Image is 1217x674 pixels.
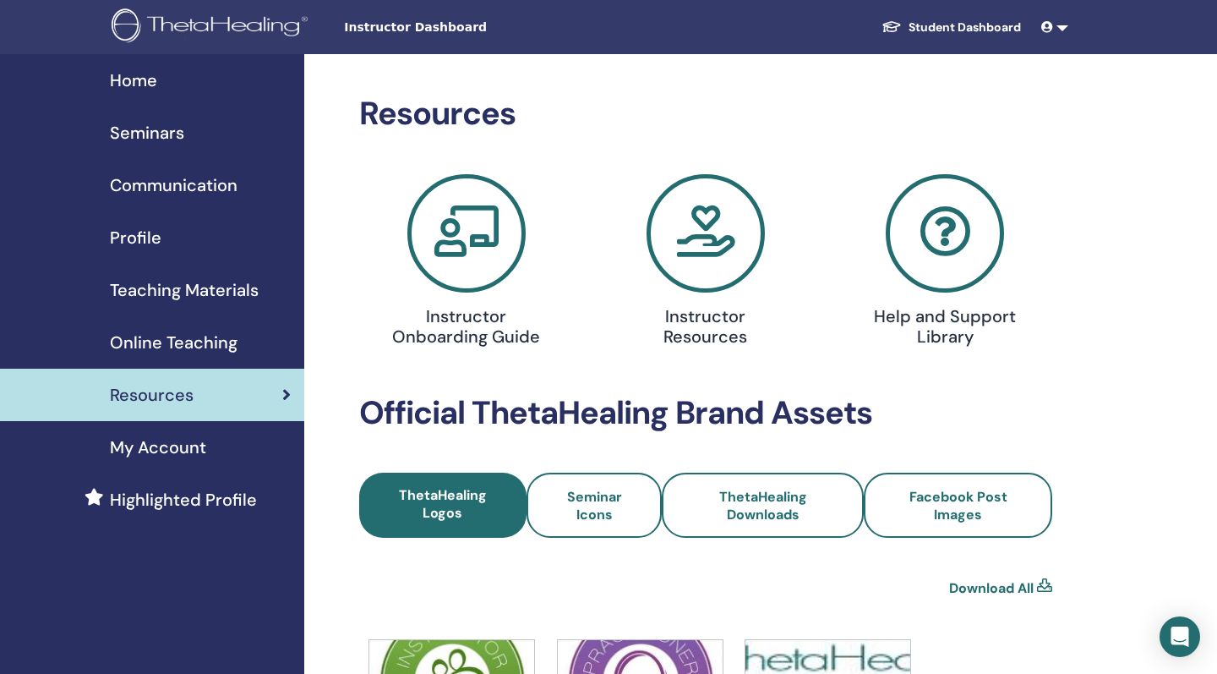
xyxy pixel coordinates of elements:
[390,306,543,347] h4: Instructor Onboarding Guide
[110,330,237,355] span: Online Teaching
[399,486,487,522] span: ThetaHealing Logos
[868,12,1034,43] a: Student Dashboard
[864,473,1052,538] a: Facebook Post Images
[110,382,194,408] span: Resources
[909,488,1007,523] span: Facebook Post Images
[596,174,815,353] a: Instructor Resources
[527,473,663,538] a: Seminar Icons
[110,277,259,303] span: Teaching Materials
[949,578,1034,599] a: Download All
[110,173,237,198] span: Communication
[836,174,1055,353] a: Help and Support Library
[344,19,598,36] span: Instructor Dashboard
[110,487,257,512] span: Highlighted Profile
[359,95,1052,134] h2: Resources
[881,19,902,34] img: graduation-cap-white.svg
[567,488,622,523] span: Seminar Icons
[359,394,1052,433] h2: Official ThetaHealing Brand Assets
[629,306,783,347] h4: Instructor Resources
[110,225,161,250] span: Profile
[110,435,206,460] span: My Account
[359,473,527,538] a: ThetaHealing Logos
[112,8,314,47] img: logo.png
[110,68,157,93] span: Home
[1160,616,1200,657] div: Open Intercom Messenger
[110,120,184,145] span: Seminars
[869,306,1023,347] h4: Help and Support Library
[662,473,864,538] a: ThetaHealing Downloads
[357,174,576,353] a: Instructor Onboarding Guide
[719,488,807,523] span: ThetaHealing Downloads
